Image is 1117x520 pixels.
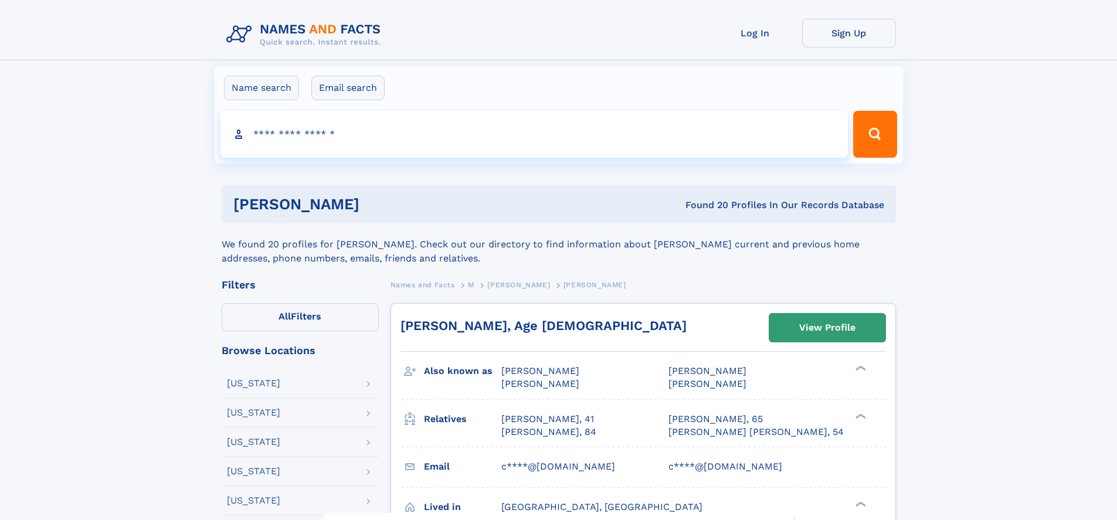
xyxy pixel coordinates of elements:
a: Names and Facts [391,277,455,292]
a: [PERSON_NAME], 65 [668,413,763,426]
a: Sign Up [802,19,896,47]
h3: Lived in [424,497,501,517]
div: ❯ [853,412,867,420]
div: Filters [222,280,379,290]
span: [PERSON_NAME] [487,281,550,289]
a: [PERSON_NAME], 84 [501,426,596,439]
label: Filters [222,303,379,331]
a: M [468,277,474,292]
span: [PERSON_NAME] [501,365,579,376]
a: View Profile [769,314,885,342]
div: [US_STATE] [227,496,280,505]
span: [PERSON_NAME] [668,378,746,389]
div: View Profile [799,314,855,341]
div: [US_STATE] [227,379,280,388]
a: [PERSON_NAME] [487,277,550,292]
div: [US_STATE] [227,408,280,417]
a: Log In [708,19,802,47]
div: Browse Locations [222,345,379,356]
div: We found 20 profiles for [PERSON_NAME]. Check out our directory to find information about [PERSON... [222,223,896,266]
div: ❯ [853,500,867,508]
span: All [279,311,291,322]
h3: Relatives [424,409,501,429]
label: Name search [224,76,299,100]
a: [PERSON_NAME] [PERSON_NAME], 54 [668,426,844,439]
span: M [468,281,474,289]
button: Search Button [853,111,897,158]
h3: Email [424,457,501,477]
span: [PERSON_NAME] [563,281,626,289]
span: [PERSON_NAME] [501,378,579,389]
div: [US_STATE] [227,437,280,447]
label: Email search [311,76,385,100]
div: Found 20 Profiles In Our Records Database [522,199,884,212]
h3: Also known as [424,361,501,381]
img: Logo Names and Facts [222,19,391,50]
span: [GEOGRAPHIC_DATA], [GEOGRAPHIC_DATA] [501,501,702,512]
input: search input [220,111,848,158]
a: [PERSON_NAME], Age [DEMOGRAPHIC_DATA] [400,318,687,333]
div: ❯ [853,365,867,372]
a: [PERSON_NAME], 41 [501,413,594,426]
h1: [PERSON_NAME] [233,197,522,212]
span: [PERSON_NAME] [668,365,746,376]
div: [US_STATE] [227,467,280,476]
